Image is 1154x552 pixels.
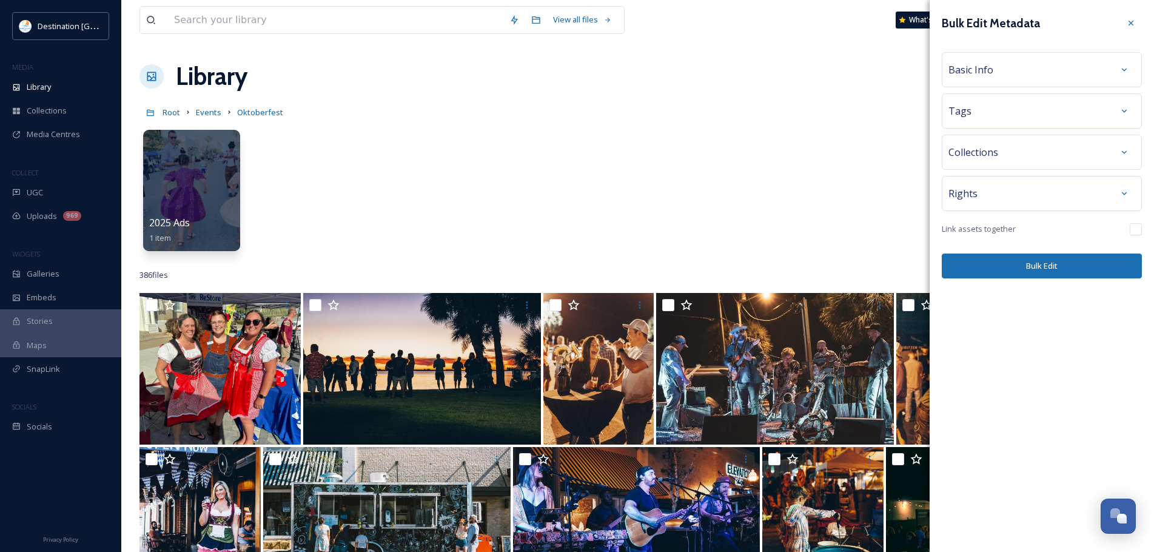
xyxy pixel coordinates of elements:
img: download.png [19,20,32,32]
a: Oktoberfest [237,105,283,119]
h3: Bulk Edit Metadata [942,15,1040,32]
span: 386 file s [139,269,168,281]
span: WIDGETS [12,249,40,258]
span: Rights [948,186,978,201]
span: Tags [948,104,971,118]
img: d0a7cc1319b02e338fb7981389834d4c8c45e665be892f51a528e8e25c5e7b91.jpg [303,293,540,445]
span: Destination [GEOGRAPHIC_DATA] [38,20,158,32]
span: Media Centres [27,129,80,140]
a: What's New [896,12,956,29]
span: COLLECT [12,168,38,177]
span: Galleries [27,268,59,280]
img: 35e864ba1922f96573bd0a6384f4972fc5f75e410fccd0d082dfafcf1a6c83fc.jpg [896,293,1133,445]
button: Bulk Edit [942,254,1142,278]
img: 2837c5c2c9e25efc44d72e9255df90b8dd77d9a1c46bb14c1d5c354baa7e6e96.jpg [656,293,893,445]
span: MEDIA [12,62,33,72]
span: Collections [27,105,67,116]
a: Root [163,105,180,119]
a: View all files [547,8,618,32]
span: Socials [27,421,52,433]
span: 2025 Ads [149,216,190,229]
div: 969 [63,211,81,221]
img: 9e93f2d57c85e8bab0101303f0847ea4ae22c9b716684ab1e35c3e86a6aaa265.jpg [543,293,654,445]
span: Maps [27,340,47,351]
span: 1 item [149,232,171,243]
span: Library [27,81,51,93]
a: Events [196,105,221,119]
a: Privacy Policy [43,531,78,546]
span: Root [163,107,180,118]
a: 2025 Ads1 item [149,217,190,243]
span: Basic Info [948,62,993,77]
img: 0e005a75-d895-493c-9f78-d0e81796a62e-Natalie%20Thomas.jpg [139,293,301,445]
span: SOCIALS [12,402,36,411]
a: Library [176,58,247,95]
span: SnapLink [27,363,60,375]
span: Embeds [27,292,56,303]
span: Privacy Policy [43,536,78,544]
span: Link assets together [942,223,1016,235]
span: Events [196,107,221,118]
button: Open Chat [1101,499,1136,534]
span: UGC [27,187,43,198]
span: Stories [27,315,53,327]
span: Uploads [27,210,57,222]
span: Collections [948,145,998,160]
input: Search your library [168,7,503,33]
span: Oktoberfest [237,107,283,118]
